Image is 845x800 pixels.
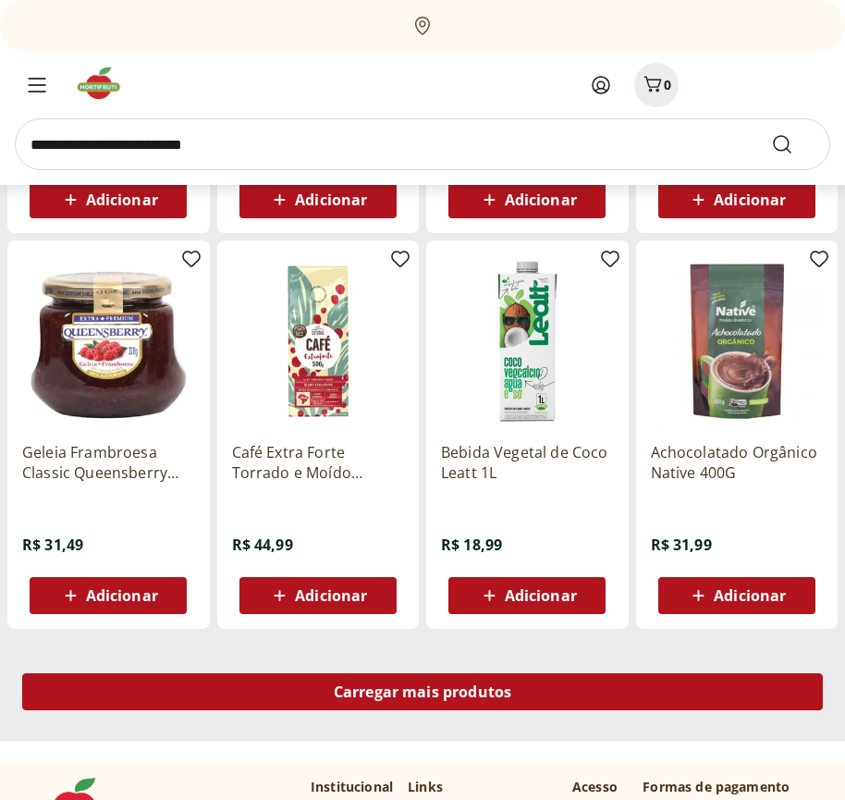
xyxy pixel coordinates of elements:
img: Hortifruti [74,65,136,102]
img: Café Extra Forte Torrado e Moído Natural Da Terra 500g [232,255,405,428]
span: Adicionar [295,588,367,603]
img: Achocolatado Orgânico Native 400G [651,255,824,428]
button: Adicionar [658,181,815,218]
a: Achocolatado Orgânico Native 400G [651,442,824,483]
button: Adicionar [30,181,187,218]
a: Café Extra Forte Torrado e Moído Natural Da Terra 500g [232,442,405,483]
span: R$ 18,99 [441,535,502,555]
img: Bebida Vegetal de Coco Leatt 1L [441,255,614,428]
a: Geleia Frambroesa Classic Queensberry 320G [22,442,195,483]
button: Adicionar [448,577,606,614]
p: Acesso [572,778,618,796]
button: Menu [15,63,59,107]
button: Adicionar [239,181,397,218]
p: Institucional [311,778,393,796]
button: Adicionar [30,577,187,614]
span: Adicionar [714,588,786,603]
span: Adicionar [86,192,158,207]
span: R$ 31,49 [22,535,83,555]
input: search [15,118,830,170]
button: Carrinho [634,63,679,107]
span: Carregar mais produtos [334,684,512,699]
span: Adicionar [714,192,786,207]
span: Adicionar [505,588,577,603]
span: Adicionar [295,192,367,207]
a: Carregar mais produtos [22,673,823,718]
img: Geleia Frambroesa Classic Queensberry 320G [22,255,195,428]
button: Submit Search [771,133,815,155]
span: Adicionar [86,588,158,603]
a: Bebida Vegetal de Coco Leatt 1L [441,442,614,483]
button: Adicionar [658,577,815,614]
button: Adicionar [239,577,397,614]
button: Adicionar [448,181,606,218]
span: 0 [664,76,671,93]
span: R$ 31,99 [651,535,712,555]
span: R$ 44,99 [232,535,293,555]
span: Adicionar [505,192,577,207]
p: Formas de pagamento [643,778,808,796]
